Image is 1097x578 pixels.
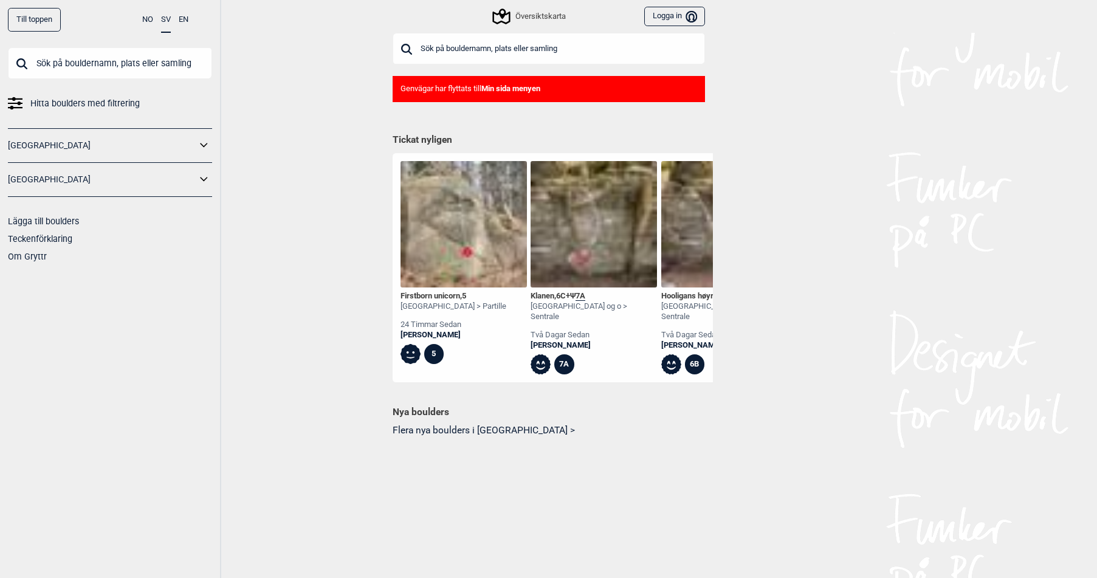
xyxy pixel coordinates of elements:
div: Hooligans høyre , [661,291,788,301]
div: Genvägar har flyttats till [393,76,705,102]
div: 5 [424,344,444,364]
div: [GEOGRAPHIC_DATA] > Partille [401,301,506,312]
button: Flera nya boulders i [GEOGRAPHIC_DATA] > [393,422,705,441]
div: två dagar sedan [661,330,788,340]
a: Hitta boulders med filtrering [8,95,212,112]
a: [GEOGRAPHIC_DATA] [8,137,196,154]
div: Till toppen [8,8,61,32]
button: SV [161,8,171,33]
div: [GEOGRAPHIC_DATA] og o > Sentrale [531,301,657,322]
div: Firstborn unicorn , [401,291,506,301]
span: 5 [462,291,466,300]
a: Lägga till boulders [8,216,79,226]
h1: Nya boulders [393,406,705,418]
a: Om Gryttr [8,252,47,261]
h1: Tickat nyligen [393,134,705,147]
button: EN [179,8,188,32]
input: Sök på bouldernamn, plats eller samling [393,33,705,64]
a: Teckenförklaring [8,234,72,244]
button: Logga in [644,7,704,27]
div: två dagar sedan [531,330,657,340]
div: [GEOGRAPHIC_DATA] og o > Sentrale [661,301,788,322]
span: 7A [576,291,585,301]
b: Min sida menyen [481,84,540,93]
span: Hitta boulders med filtrering [30,95,140,112]
div: 24 timmar sedan [401,320,506,330]
a: [PERSON_NAME] [531,340,657,351]
img: Hooligans hoyre 210514 [661,161,788,287]
div: 7A [554,354,574,374]
a: [PERSON_NAME] [401,330,506,340]
img: Klanen [531,161,657,287]
div: 6B [685,354,705,374]
button: NO [142,8,153,32]
a: [PERSON_NAME] [661,340,788,351]
div: Översiktskarta [494,9,565,24]
img: Firstborn unicorn 240320 [401,161,527,287]
a: [GEOGRAPHIC_DATA] [8,171,196,188]
span: 6C+ [556,291,570,300]
div: Klanen , Ψ [531,291,657,301]
input: Sök på bouldernamn, plats eller samling [8,47,212,79]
